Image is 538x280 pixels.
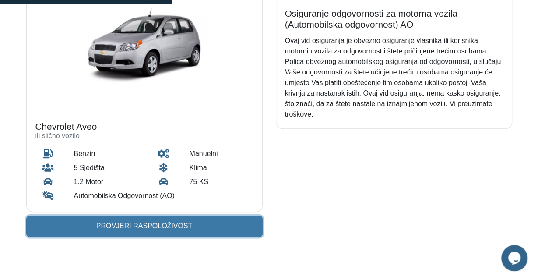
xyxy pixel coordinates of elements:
div: 75 KS [183,175,260,189]
div: manuelni [183,147,260,161]
div: benzin [67,147,144,161]
div: 1.2 Motor [67,175,144,189]
h6: ili slično vozilo [35,131,253,140]
h4: Chevrolet Aveo [35,121,253,132]
p: Ovaj vid osiguranja je obvezno osiguranje vlasnika ili korisnika motornih vozila za odgovornost i... [285,35,503,120]
iframe: chat widget [501,245,529,271]
div: Automobilska Odgovornost (AO) [67,189,260,203]
a: Provjeri raspoloživost [26,216,263,237]
div: Klima [183,161,260,175]
div: 5 Sjedišta [67,161,144,175]
h4: Osiguranje odgovornosti za motorna vozila (Automobilska odgovornost) AO [285,8,503,30]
